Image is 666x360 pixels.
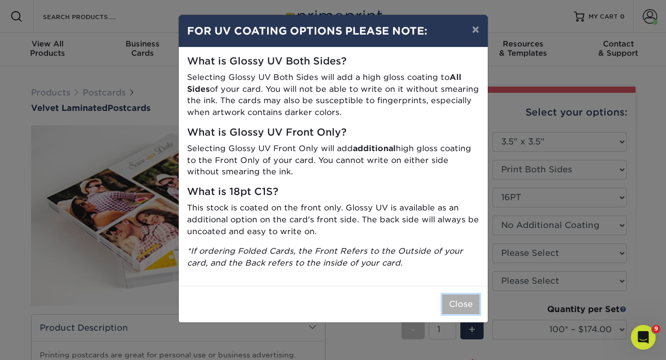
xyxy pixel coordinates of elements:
[187,186,479,198] h5: What is 18pt C1S?
[463,15,487,44] button: ×
[187,246,463,268] i: *If ordering Folded Cards, the Front Refers to the Outside of your card, and the Back refers to t...
[187,143,479,178] p: Selecting Glossy UV Front Only will add high gloss coating to the Front Only of your card. You ca...
[187,23,479,39] h4: FOR UV COATING OPTIONS PLEASE NOTE:
[187,127,479,139] h5: What is Glossy UV Front Only?
[442,294,479,314] button: Close
[187,202,479,237] p: This stock is coated on the front only. Glossy UV is available as an additional option on the car...
[631,325,656,350] iframe: Intercom live chat
[652,325,660,333] span: 9
[353,143,396,153] strong: additional
[187,72,461,94] strong: All Sides
[187,56,479,68] h5: What is Glossy UV Both Sides?
[187,72,479,119] p: Selecting Glossy UV Both Sides will add a high gloss coating to of your card. You will not be abl...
